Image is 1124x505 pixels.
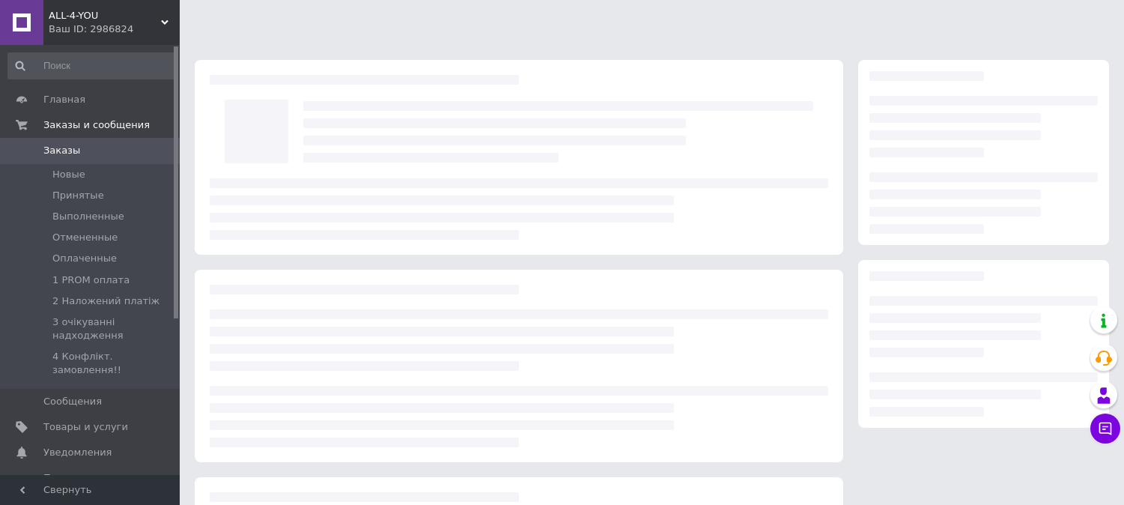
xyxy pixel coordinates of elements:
span: Главная [43,93,85,106]
span: Оплаченные [52,252,117,265]
span: ALL-4-YOU [49,9,161,22]
span: Отмененные [52,231,118,244]
span: Товары и услуги [43,420,128,434]
span: Сообщения [43,395,102,408]
span: 2 Наложений платіж [52,294,160,308]
span: Выполненные [52,210,124,223]
input: Поиск [7,52,177,79]
span: Заказы [43,144,80,157]
div: Ваш ID: 2986824 [49,22,180,36]
span: 1 PROM оплата [52,273,130,287]
span: Показатели работы компании [43,471,139,498]
span: Уведомления [43,446,112,459]
button: Чат с покупателем [1090,414,1120,444]
span: Заказы и сообщения [43,118,150,132]
span: 4 Конфлікт. замовлення!! [52,350,175,377]
span: Принятые [52,189,104,202]
span: 3 очікуванні надходження [52,315,175,342]
span: Новые [52,168,85,181]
